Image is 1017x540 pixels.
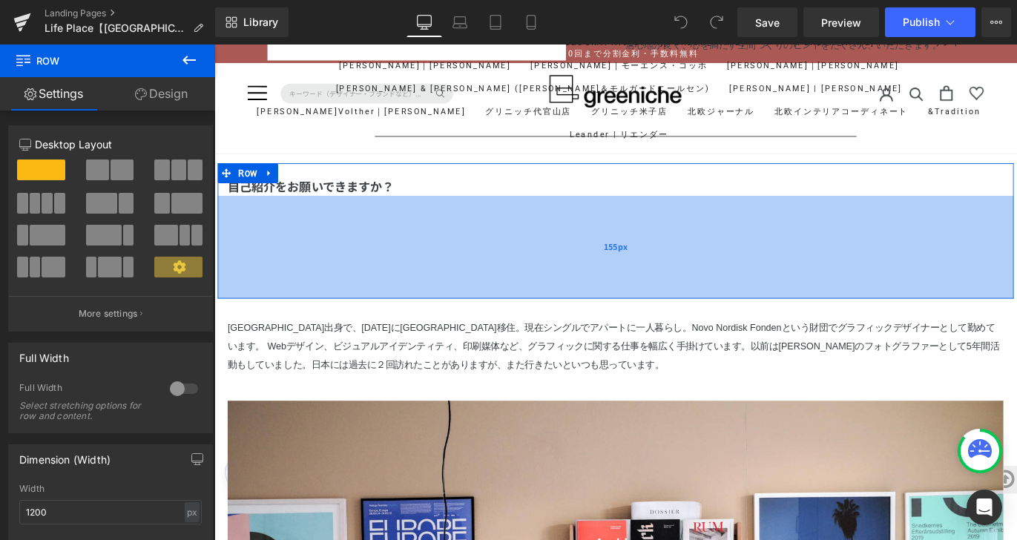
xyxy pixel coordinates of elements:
span: Publish [903,16,940,28]
span: 155px [435,219,462,234]
a: Expand / Collapse [52,133,71,155]
span: 現在シングルでアパートに一人暮らし。Novo Nordisk Fondenという財団でグラフィックデザイナーとして勤めています。 Webデザイン、ビジュアルアイデンティティ、印刷媒体など、グラフ... [15,311,878,364]
p: Desktop Layout [19,136,202,152]
button: More settings [9,296,212,331]
div: Full Width [19,382,155,398]
span: Life Place【[GEOGRAPHIC_DATA]編 Episode 1】 [45,22,187,34]
a: New Library [215,7,289,37]
p: More settings [79,307,138,320]
div: Width [19,484,202,494]
div: Open Intercom Messenger [967,490,1002,525]
a: Mobile [513,7,549,37]
div: Select stretching options for row and content. [19,401,153,421]
a: Design [108,77,215,111]
a: Landing Pages [45,7,215,19]
a: Desktop [407,7,442,37]
div: Full Width [19,343,69,364]
div: px [185,502,200,522]
span: Row [23,133,52,155]
div: Dimension (Width) [19,445,111,466]
span: Row [15,45,163,77]
button: Publish [885,7,975,37]
button: Undo [666,7,696,37]
span: Library [243,16,278,29]
span: Preview [821,15,861,30]
strong: 自己紹介をお願いできますか？ [15,148,201,168]
a: Preview [803,7,879,37]
a: Tablet [478,7,513,37]
button: Redo [702,7,731,37]
a: Laptop [442,7,478,37]
p: [GEOGRAPHIC_DATA]出身で、[DATE]に[GEOGRAPHIC_DATA]移住。 [15,306,883,369]
input: auto [19,500,202,524]
button: More [981,7,1011,37]
span: Save [755,15,780,30]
